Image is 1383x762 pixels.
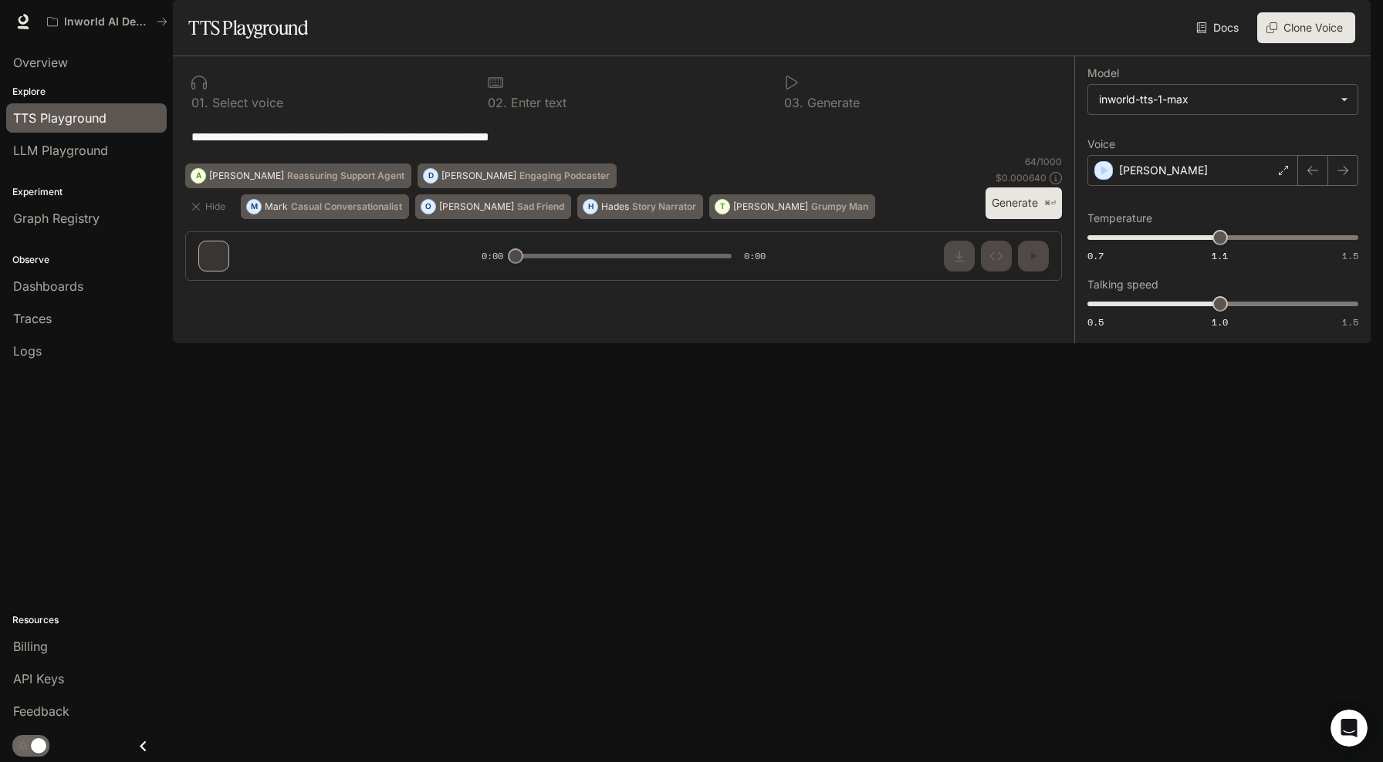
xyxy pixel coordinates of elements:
button: All workspaces [40,6,174,37]
div: T [715,194,729,219]
p: ⌘⏎ [1044,199,1056,208]
p: Inworld AI Demos [64,15,150,29]
span: 1.1 [1212,249,1228,262]
p: [PERSON_NAME] [733,202,808,211]
p: 0 3 . [784,96,803,109]
div: D [424,164,438,188]
button: Clone Voice [1257,12,1355,43]
a: Docs [1193,12,1245,43]
p: Reassuring Support Agent [287,171,404,180]
button: T[PERSON_NAME]Grumpy Man [709,194,875,219]
p: Story Narrator [632,202,696,211]
span: 1.5 [1342,249,1358,262]
button: O[PERSON_NAME]Sad Friend [415,194,571,219]
p: Temperature [1087,213,1152,224]
h1: TTS Playground [188,12,308,43]
p: Model [1087,68,1119,79]
p: Sad Friend [517,202,564,211]
p: Mark [265,202,288,211]
button: A[PERSON_NAME]Reassuring Support Agent [185,164,411,188]
div: inworld-tts-1-max [1099,92,1333,107]
p: [PERSON_NAME] [441,171,516,180]
button: HHadesStory Narrator [577,194,703,219]
p: Voice [1087,139,1115,150]
div: inworld-tts-1-max [1088,85,1358,114]
p: 64 / 1000 [1025,155,1062,168]
button: Generate⌘⏎ [986,187,1062,219]
p: [PERSON_NAME] [209,171,284,180]
div: H [583,194,597,219]
iframe: Intercom live chat [1331,710,1368,747]
p: Grumpy Man [811,202,868,211]
span: 1.0 [1212,315,1228,329]
p: Casual Conversationalist [291,202,402,211]
p: Talking speed [1087,279,1158,290]
p: Enter text [507,96,566,109]
button: MMarkCasual Conversationalist [241,194,409,219]
span: 0.5 [1087,315,1104,329]
button: Hide [185,194,235,219]
p: Engaging Podcaster [519,171,610,180]
span: 0.7 [1087,249,1104,262]
p: [PERSON_NAME] [439,202,514,211]
p: Hades [601,202,629,211]
p: Generate [803,96,860,109]
button: D[PERSON_NAME]Engaging Podcaster [418,164,617,188]
p: [PERSON_NAME] [1119,163,1208,178]
div: A [191,164,205,188]
p: 0 1 . [191,96,208,109]
p: Select voice [208,96,283,109]
p: 0 2 . [488,96,507,109]
span: 1.5 [1342,315,1358,329]
div: O [421,194,435,219]
p: $ 0.000640 [996,171,1047,184]
div: M [247,194,261,219]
